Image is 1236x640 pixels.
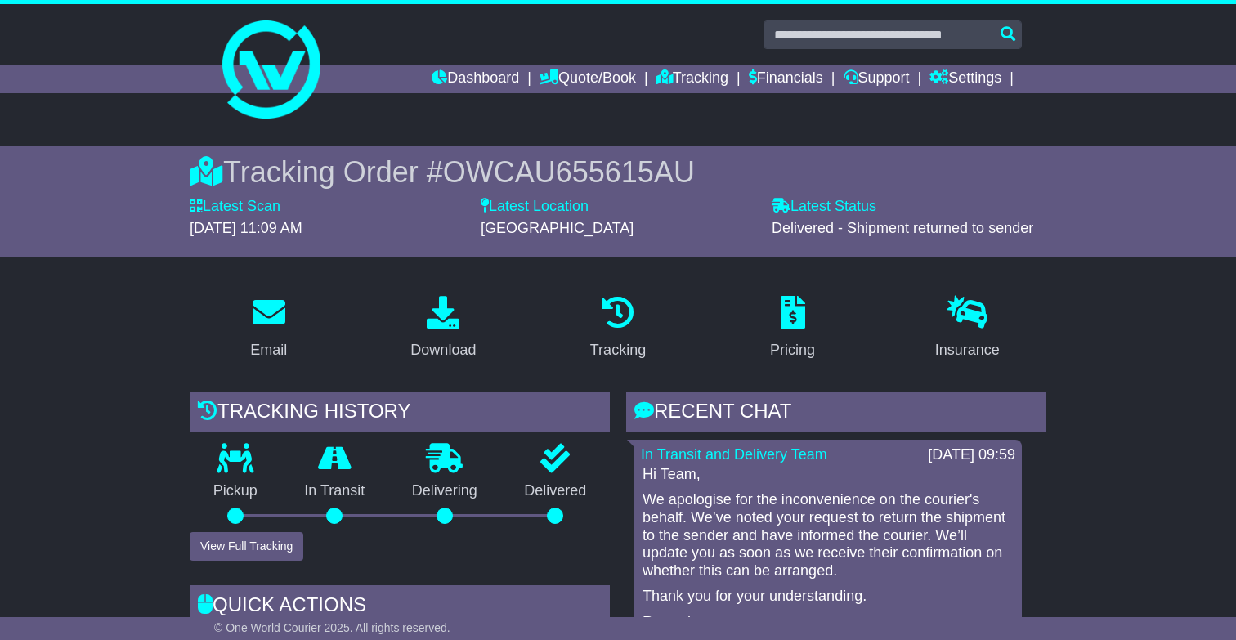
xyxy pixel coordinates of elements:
div: Pricing [770,339,815,361]
a: In Transit and Delivery Team [641,446,827,463]
span: © One World Courier 2025. All rights reserved. [214,621,450,634]
p: Thank you for your understanding. [643,588,1014,606]
span: [GEOGRAPHIC_DATA] [481,220,634,236]
p: Delivered [501,482,611,500]
p: In Transit [281,482,389,500]
label: Latest Location [481,198,589,216]
span: Delivered - Shipment returned to sender [772,220,1033,236]
div: RECENT CHAT [626,392,1046,436]
label: Latest Scan [190,198,280,216]
a: Download [400,290,486,367]
p: Pickup [190,482,281,500]
a: Dashboard [432,65,519,93]
div: Tracking history [190,392,610,436]
a: Quote/Book [540,65,636,93]
label: Latest Status [772,198,876,216]
div: Download [410,339,476,361]
p: Hi Team, [643,466,1014,484]
a: Pricing [759,290,826,367]
span: OWCAU655615AU [443,155,695,189]
button: View Full Tracking [190,532,303,561]
div: Tracking Order # [190,154,1046,190]
div: Insurance [935,339,1000,361]
p: We apologise for the inconvenience on the courier's behalf. We’ve noted your request to return th... [643,491,1014,580]
a: Email [240,290,298,367]
div: Email [250,339,287,361]
a: Support [844,65,910,93]
p: Delivering [388,482,501,500]
a: Insurance [925,290,1010,367]
div: Quick Actions [190,585,610,629]
div: Tracking [590,339,646,361]
a: Financials [749,65,823,93]
div: [DATE] 09:59 [928,446,1015,464]
a: Tracking [580,290,656,367]
a: Tracking [656,65,728,93]
span: [DATE] 11:09 AM [190,220,302,236]
a: Settings [929,65,1001,93]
